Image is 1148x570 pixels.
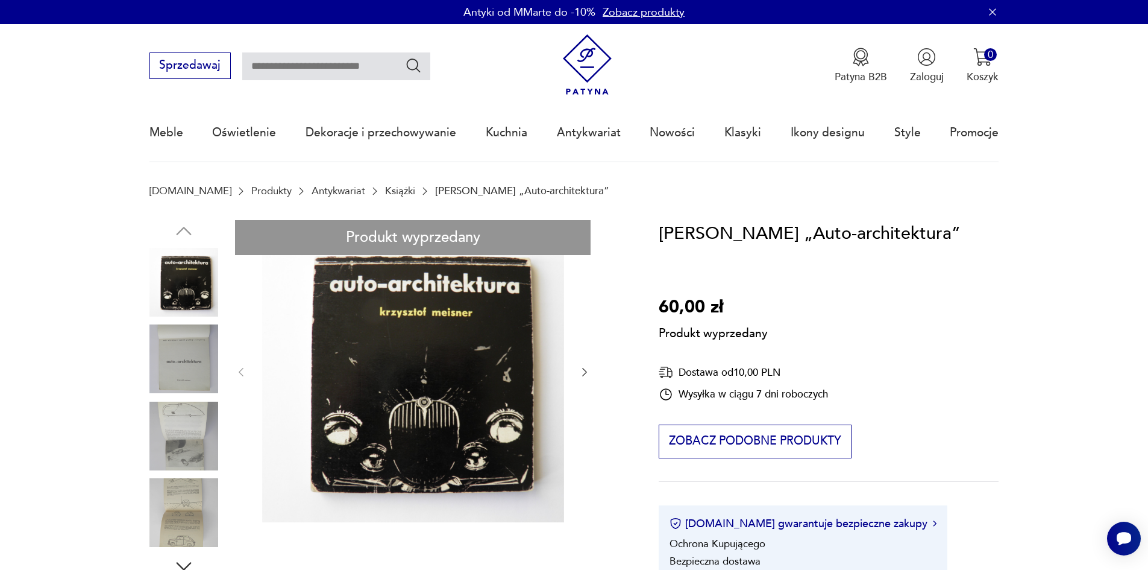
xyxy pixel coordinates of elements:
[212,105,276,160] a: Oświetlenie
[933,521,936,527] img: Ikona strzałki w prawo
[149,52,231,79] button: Sprzedawaj
[463,5,595,20] p: Antyki od MMarte do -10%
[670,518,682,530] img: Ikona certyfikatu
[486,105,527,160] a: Kuchnia
[251,185,292,197] a: Produkty
[650,105,695,160] a: Nowości
[835,48,887,84] a: Ikona medaluPatyna B2B
[306,105,456,160] a: Dekoracje i przechowywanie
[149,185,231,197] a: [DOMAIN_NAME]
[973,48,992,66] img: Ikona koszyka
[835,70,887,84] p: Patyna B2B
[659,365,828,380] div: Dostawa od 10,00 PLN
[950,105,999,160] a: Promocje
[724,105,761,160] a: Klasyki
[149,62,231,71] a: Sprzedawaj
[791,105,865,160] a: Ikony designu
[435,185,609,197] p: [PERSON_NAME] „Auto-architektura”
[405,57,422,74] button: Szukaj
[835,48,887,84] button: Patyna B2B
[603,5,685,20] a: Zobacz produkty
[659,220,961,248] h1: [PERSON_NAME] „Auto-architektura”
[967,70,999,84] p: Koszyk
[852,48,870,66] img: Ikona medalu
[1107,522,1141,556] iframe: Smartsupp widget button
[659,294,768,321] p: 60,00 zł
[149,105,183,160] a: Meble
[670,516,936,531] button: [DOMAIN_NAME] gwarantuje bezpieczne zakupy
[659,321,768,342] p: Produkt wyprzedany
[659,365,673,380] img: Ikona dostawy
[385,185,415,197] a: Książki
[312,185,365,197] a: Antykwariat
[910,70,944,84] p: Zaloguj
[557,105,621,160] a: Antykwariat
[917,48,936,66] img: Ikonka użytkownika
[967,48,999,84] button: 0Koszyk
[659,425,851,458] button: Zobacz podobne produkty
[984,48,997,61] div: 0
[659,387,828,402] div: Wysyłka w ciągu 7 dni roboczych
[910,48,944,84] button: Zaloguj
[670,554,761,568] li: Bezpieczna dostawa
[670,537,765,551] li: Ochrona Kupującego
[894,105,921,160] a: Style
[557,34,618,95] img: Patyna - sklep z meblami i dekoracjami vintage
